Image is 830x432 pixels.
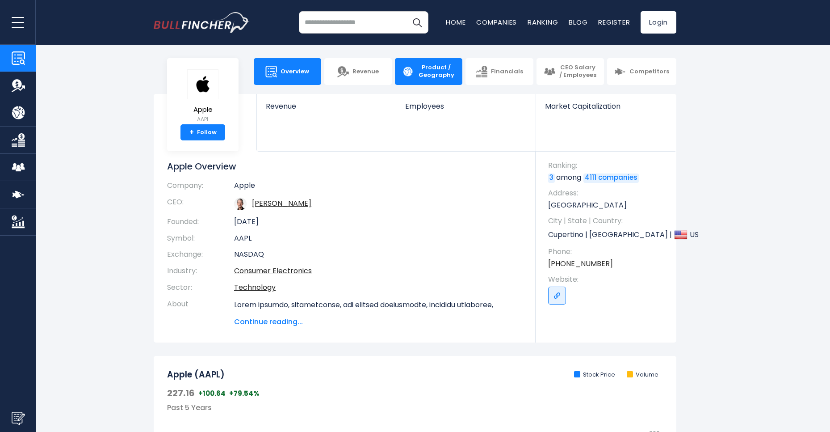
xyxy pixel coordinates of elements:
[629,68,669,76] span: Competitors
[257,94,396,126] a: Revenue
[252,198,311,208] a: ceo
[548,174,555,182] a: 3
[569,17,587,27] a: Blog
[641,11,676,34] a: Login
[266,102,387,110] span: Revenue
[548,216,667,226] span: City | State | Country:
[187,69,219,125] a: Apple AAPL
[167,263,234,280] th: Industry:
[536,94,675,126] a: Market Capitalization
[189,128,194,136] strong: +
[395,58,462,85] a: Product / Geography
[417,64,455,79] span: Product / Geography
[548,161,667,170] span: Ranking:
[254,58,321,85] a: Overview
[548,228,667,241] p: Cupertino | [GEOGRAPHIC_DATA] | US
[198,389,226,398] span: +100.64
[234,246,522,263] td: NASDAQ
[405,102,526,110] span: Employees
[548,173,667,182] p: among
[583,174,639,182] a: 4111 companies
[167,214,234,230] th: Founded:
[324,58,392,85] a: Revenue
[537,58,604,85] a: CEO Salary / Employees
[154,12,250,33] a: Go to homepage
[559,64,597,79] span: CEO Salary / Employees
[352,68,379,76] span: Revenue
[548,287,566,305] a: Go to link
[548,275,667,284] span: Website:
[187,106,218,114] span: Apple
[234,181,522,194] td: Apple
[548,200,667,210] p: [GEOGRAPHIC_DATA]
[234,198,247,210] img: tim-cook.jpg
[180,124,225,140] a: +Follow
[167,246,234,263] th: Exchange:
[598,17,630,27] a: Register
[465,58,533,85] a: Financials
[574,371,615,379] li: Stock Price
[548,188,667,198] span: Address:
[476,17,517,27] a: Companies
[167,280,234,296] th: Sector:
[234,317,522,327] span: Continue reading...
[234,282,276,292] a: Technology
[167,402,212,413] span: Past 5 Years
[167,230,234,247] th: Symbol:
[528,17,558,27] a: Ranking
[167,369,225,381] h2: Apple (AAPL)
[396,94,535,126] a: Employees
[234,214,522,230] td: [DATE]
[229,389,260,398] span: +79.54%
[167,387,195,399] span: 227.16
[167,161,522,172] h1: Apple Overview
[154,12,250,33] img: bullfincher logo
[167,181,234,194] th: Company:
[406,11,428,34] button: Search
[187,115,218,123] small: AAPL
[548,259,613,269] a: [PHONE_NUMBER]
[607,58,676,85] a: Competitors
[281,68,309,76] span: Overview
[627,371,658,379] li: Volume
[548,247,667,257] span: Phone:
[545,102,667,110] span: Market Capitalization
[491,68,523,76] span: Financials
[234,266,312,276] a: Consumer Electronics
[446,17,465,27] a: Home
[167,296,234,327] th: About
[167,194,234,214] th: CEO:
[234,230,522,247] td: AAPL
